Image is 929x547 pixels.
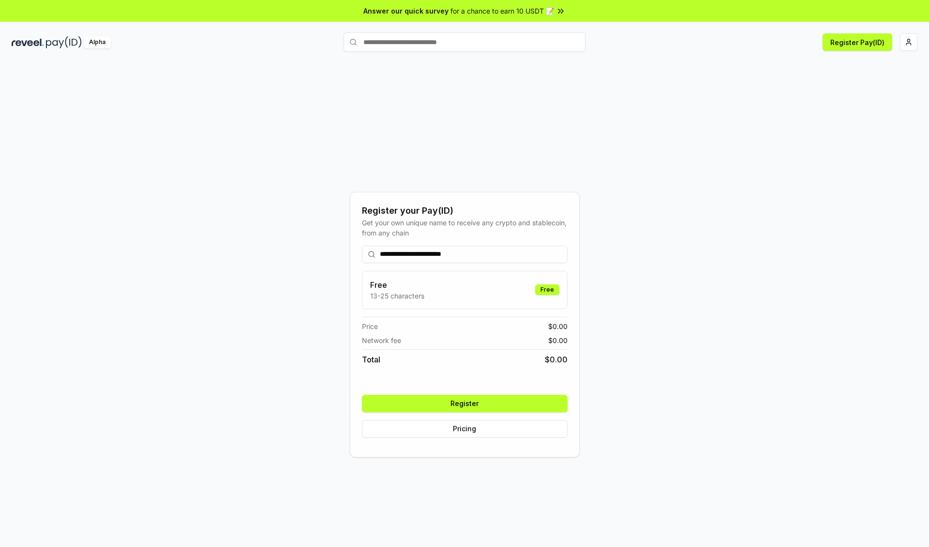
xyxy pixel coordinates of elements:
[12,36,44,48] img: reveel_dark
[362,218,568,238] div: Get your own unique name to receive any crypto and stablecoin, from any chain
[535,284,559,295] div: Free
[362,204,568,218] div: Register your Pay(ID)
[548,335,568,345] span: $ 0.00
[545,354,568,365] span: $ 0.00
[362,335,401,345] span: Network fee
[84,36,111,48] div: Alpha
[450,6,554,16] span: for a chance to earn 10 USDT 📝
[370,279,424,291] h3: Free
[370,291,424,301] p: 13-25 characters
[823,33,892,51] button: Register Pay(ID)
[362,395,568,412] button: Register
[548,321,568,331] span: $ 0.00
[362,354,380,365] span: Total
[363,6,449,16] span: Answer our quick survey
[362,420,568,438] button: Pricing
[46,36,82,48] img: pay_id
[362,321,378,331] span: Price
